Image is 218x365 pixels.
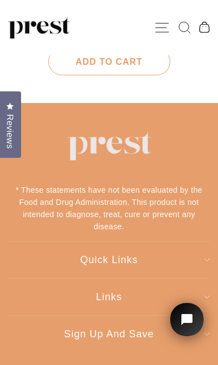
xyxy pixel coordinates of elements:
[8,184,210,233] p: * These statements have not been evaluated by the Food and Drug Administration. This product is n...
[8,253,210,267] button: Quick Links
[75,57,142,66] span: Add To Cart
[156,287,218,365] iframe: Tidio Chat
[8,290,210,304] button: Links
[3,114,17,149] span: Reviews
[8,17,69,39] img: PREST ORGANICS
[8,327,210,341] button: Sign up and save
